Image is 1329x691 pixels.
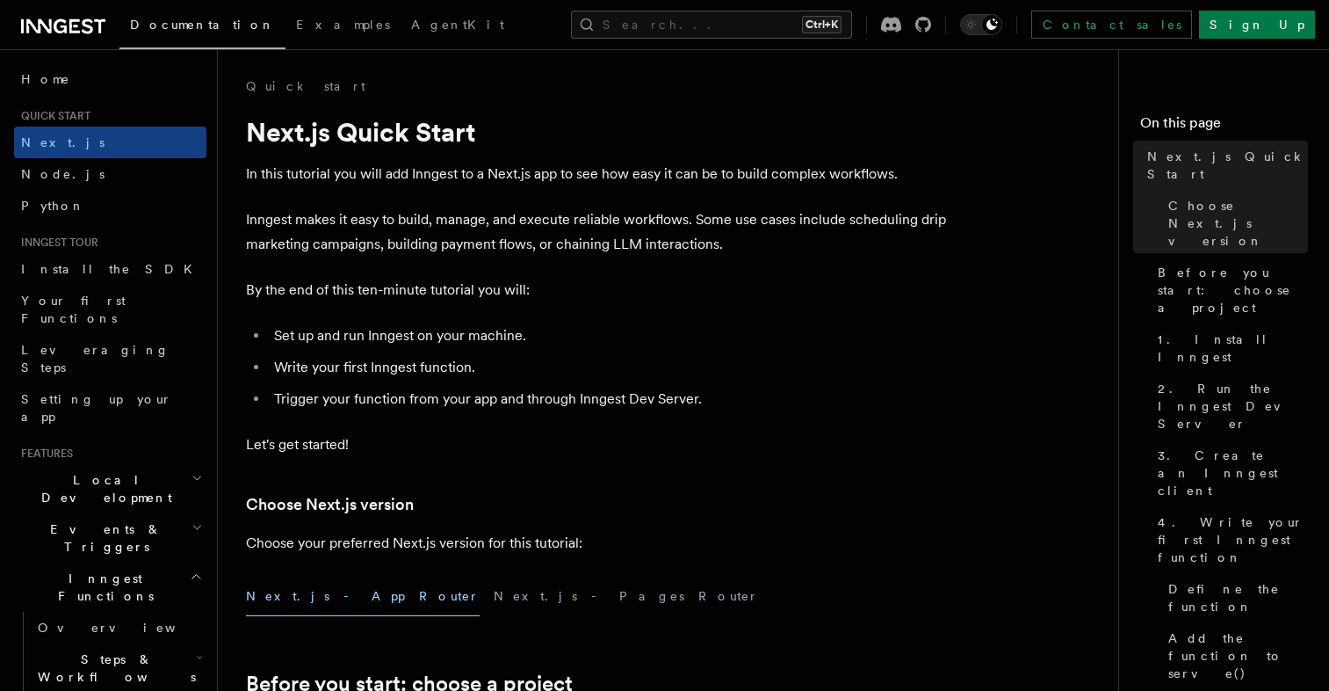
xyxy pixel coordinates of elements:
a: Python [14,190,206,222]
span: Examples [296,18,390,32]
span: Overview [38,621,219,635]
span: Documentation [130,18,275,32]
kbd: Ctrl+K [802,16,841,33]
span: Features [14,447,73,461]
p: In this tutorial you will add Inngest to a Next.js app to see how easy it can be to build complex... [246,162,949,186]
p: Let's get started! [246,433,949,457]
span: Install the SDK [21,262,203,276]
span: Quick start [14,109,90,123]
span: Steps & Workflows [31,651,196,686]
a: Choose Next.js version [1161,190,1308,257]
a: 2. Run the Inngest Dev Server [1151,373,1308,440]
button: Search...Ctrl+K [571,11,852,39]
span: Leveraging Steps [21,343,170,375]
a: Quick start [246,77,365,95]
button: Toggle dark mode [960,14,1002,35]
li: Write your first Inngest function. [269,355,949,380]
a: Next.js [14,127,206,158]
li: Trigger your function from your app and through Inngest Dev Server. [269,387,949,411]
span: Events & Triggers [14,520,191,556]
span: Your first Functions [21,294,126,325]
a: Examples [285,5,401,47]
span: Local Development [14,471,191,506]
span: Next.js Quick Start [1147,148,1308,183]
button: Local Development [14,464,206,513]
button: Next.js - App Router [246,577,480,616]
a: Your first Functions [14,285,206,334]
a: Setting up your app [14,383,206,433]
span: 4. Write your first Inngest function [1158,513,1308,566]
span: Python [21,199,85,213]
span: Before you start: choose a project [1158,264,1308,316]
h4: On this page [1140,113,1308,141]
span: Add the function to serve() [1168,629,1308,682]
a: Sign Up [1199,11,1315,39]
span: Inngest Functions [14,570,190,605]
p: By the end of this ten-minute tutorial you will: [246,278,949,302]
a: Before you start: choose a project [1151,257,1308,324]
a: Leveraging Steps [14,334,206,383]
button: Inngest Functions [14,563,206,612]
span: 3. Create an Inngest client [1158,447,1308,499]
span: AgentKit [411,18,504,32]
li: Set up and run Inngest on your machine. [269,324,949,348]
span: Inngest tour [14,236,98,250]
span: Home [21,70,70,88]
a: Define the function [1161,573,1308,622]
h1: Next.js Quick Start [246,116,949,148]
span: Node.js [21,167,105,181]
a: Home [14,63,206,95]
a: 3. Create an Inngest client [1151,440,1308,506]
a: 1. Install Inngest [1151,324,1308,373]
a: Node.js [14,158,206,190]
a: Contact sales [1031,11,1192,39]
p: Choose your preferred Next.js version for this tutorial: [246,531,949,556]
a: 4. Write your first Inngest function [1151,506,1308,573]
a: Next.js Quick Start [1140,141,1308,190]
span: 1. Install Inngest [1158,331,1308,366]
span: Next.js [21,135,105,149]
span: Choose Next.js version [1168,197,1308,250]
a: AgentKit [401,5,515,47]
a: Documentation [119,5,285,49]
span: 2. Run the Inngest Dev Server [1158,380,1308,433]
a: Choose Next.js version [246,492,414,517]
a: Add the function to serve() [1161,622,1308,689]
button: Next.js - Pages Router [494,577,759,616]
span: Define the function [1168,580,1308,615]
p: Inngest makes it easy to build, manage, and execute reliable workflows. Some use cases include sc... [246,207,949,257]
a: Overview [31,612,206,644]
span: Setting up your app [21,392,172,424]
a: Install the SDK [14,253,206,285]
button: Events & Triggers [14,513,206,563]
